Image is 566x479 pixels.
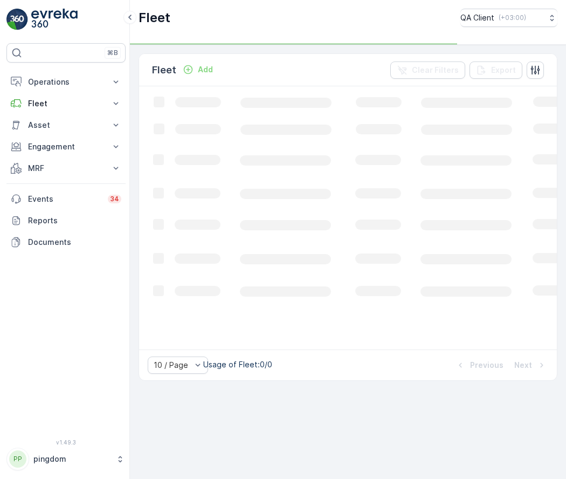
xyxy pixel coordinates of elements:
[28,215,121,226] p: Reports
[499,13,526,22] p: ( +03:00 )
[513,359,548,372] button: Next
[6,114,126,136] button: Asset
[460,12,494,23] p: QA Client
[460,9,557,27] button: QA Client(+03:00)
[6,439,126,446] span: v 1.49.3
[28,120,104,131] p: Asset
[412,65,459,76] p: Clear Filters
[6,231,126,253] a: Documents
[9,450,26,468] div: PP
[178,63,217,76] button: Add
[390,61,465,79] button: Clear Filters
[31,9,78,30] img: logo_light-DOdMpM7g.png
[6,93,126,114] button: Fleet
[6,9,28,30] img: logo
[28,98,104,109] p: Fleet
[33,454,111,464] p: pingdom
[470,61,522,79] button: Export
[203,359,272,370] p: Usage of Fleet : 0/0
[198,64,213,75] p: Add
[28,141,104,152] p: Engagement
[6,448,126,470] button: PPpingdom
[28,77,104,87] p: Operations
[6,71,126,93] button: Operations
[28,237,121,248] p: Documents
[6,136,126,158] button: Engagement
[110,195,119,203] p: 34
[6,158,126,179] button: MRF
[491,65,516,76] p: Export
[28,163,104,174] p: MRF
[6,210,126,231] a: Reports
[152,63,176,78] p: Fleet
[470,360,503,371] p: Previous
[6,188,126,210] a: Events34
[107,49,118,57] p: ⌘B
[28,194,101,204] p: Events
[139,9,170,26] p: Fleet
[454,359,505,372] button: Previous
[514,360,532,371] p: Next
